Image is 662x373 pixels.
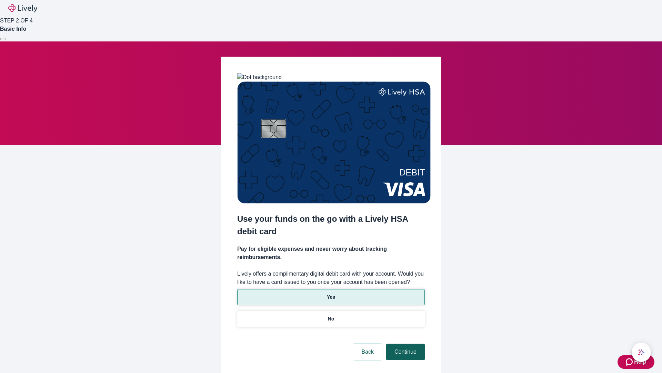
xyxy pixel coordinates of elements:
p: Yes [327,294,335,301]
svg: Lively AI Assistant [638,349,645,356]
button: Back [353,344,382,360]
svg: Zendesk support icon [626,358,634,366]
img: Debit card [237,82,431,203]
button: Yes [237,289,425,305]
button: Zendesk support iconHelp [618,355,654,369]
button: Continue [386,344,425,360]
button: chat [632,343,651,362]
p: No [328,315,334,323]
h2: Use your funds on the go with a Lively HSA debit card [237,213,425,238]
img: Lively [8,4,37,12]
img: Dot background [237,73,282,82]
button: No [237,311,425,327]
span: Help [634,358,646,366]
h4: Pay for eligible expenses and never worry about tracking reimbursements. [237,245,425,261]
label: Lively offers a complimentary digital debit card with your account. Would you like to have a card... [237,270,425,286]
